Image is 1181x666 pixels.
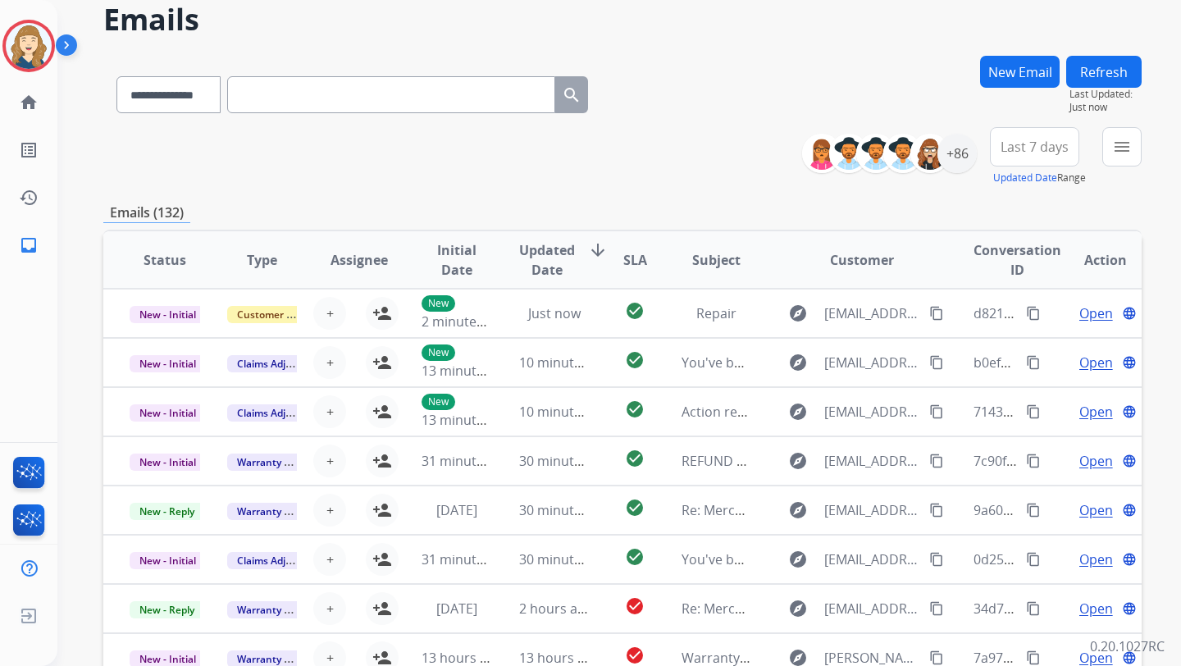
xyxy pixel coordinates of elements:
[103,203,190,223] p: Emails (132)
[788,550,808,569] mat-icon: explore
[422,411,517,429] span: 13 minutes ago
[326,500,334,520] span: +
[1079,353,1113,372] span: Open
[588,240,608,260] mat-icon: arrow_downward
[372,599,392,618] mat-icon: person_add
[929,355,944,370] mat-icon: content_copy
[422,295,455,312] p: New
[682,501,1028,519] span: Re: Merchant Escalation Notification for Request 658878
[436,501,477,519] span: [DATE]
[990,127,1079,166] button: Last 7 days
[623,250,647,270] span: SLA
[519,501,614,519] span: 30 minutes ago
[1026,355,1041,370] mat-icon: content_copy
[929,650,944,665] mat-icon: content_copy
[824,303,919,323] span: [EMAIL_ADDRESS][DOMAIN_NAME]
[1001,144,1069,150] span: Last 7 days
[372,500,392,520] mat-icon: person_add
[227,503,312,520] span: Warranty Ops
[326,303,334,323] span: +
[519,240,575,280] span: Updated Date
[519,354,614,372] span: 10 minutes ago
[788,500,808,520] mat-icon: explore
[929,503,944,518] mat-icon: content_copy
[682,452,1110,470] span: REFUND Update Contract ID: 3638585a-c5cc-4dac-a57e-f32ec9bd9b8c
[130,404,206,422] span: New - Initial
[1122,601,1137,616] mat-icon: language
[1069,88,1142,101] span: Last Updated:
[519,403,614,421] span: 10 minutes ago
[929,601,944,616] mat-icon: content_copy
[227,601,312,618] span: Warranty Ops
[19,140,39,160] mat-icon: list_alt
[1122,552,1137,567] mat-icon: language
[788,303,808,323] mat-icon: explore
[227,355,340,372] span: Claims Adjudication
[1026,552,1041,567] mat-icon: content_copy
[519,550,614,568] span: 30 minutes ago
[313,346,346,379] button: +
[6,23,52,69] img: avatar
[929,454,944,468] mat-icon: content_copy
[130,552,206,569] span: New - Initial
[1112,137,1132,157] mat-icon: menu
[422,344,455,361] p: New
[788,353,808,372] mat-icon: explore
[993,171,1057,185] button: Updated Date
[625,350,645,370] mat-icon: check_circle
[1069,101,1142,114] span: Just now
[993,171,1086,185] span: Range
[1122,454,1137,468] mat-icon: language
[824,550,919,569] span: [EMAIL_ADDRESS][DOMAIN_NAME]
[1122,650,1137,665] mat-icon: language
[372,402,392,422] mat-icon: person_add
[130,601,204,618] span: New - Reply
[326,550,334,569] span: +
[422,240,492,280] span: Initial Date
[824,599,919,618] span: [EMAIL_ADDRESS][DOMAIN_NAME]
[1079,599,1113,618] span: Open
[326,451,334,471] span: +
[980,56,1060,88] button: New Email
[313,592,346,625] button: +
[422,550,517,568] span: 31 minutes ago
[1079,402,1113,422] span: Open
[1026,650,1041,665] mat-icon: content_copy
[436,600,477,618] span: [DATE]
[625,399,645,419] mat-icon: check_circle
[19,93,39,112] mat-icon: home
[824,402,919,422] span: [EMAIL_ADDRESS][DOMAIN_NAME]
[929,552,944,567] mat-icon: content_copy
[830,250,894,270] span: Customer
[313,543,346,576] button: +
[227,552,340,569] span: Claims Adjudication
[1044,231,1142,289] th: Action
[227,306,334,323] span: Customer Support
[625,547,645,567] mat-icon: check_circle
[519,600,593,618] span: 2 hours ago
[625,645,645,665] mat-icon: check_circle
[372,550,392,569] mat-icon: person_add
[1026,306,1041,321] mat-icon: content_copy
[326,353,334,372] span: +
[1090,636,1165,656] p: 0.20.1027RC
[1066,56,1142,88] button: Refresh
[422,312,509,331] span: 2 minutes ago
[929,404,944,419] mat-icon: content_copy
[130,306,206,323] span: New - Initial
[625,498,645,518] mat-icon: check_circle
[1122,306,1137,321] mat-icon: language
[625,449,645,468] mat-icon: check_circle
[422,362,517,380] span: 13 minutes ago
[824,451,919,471] span: [EMAIL_ADDRESS][DOMAIN_NAME]
[326,402,334,422] span: +
[331,250,388,270] span: Assignee
[696,304,736,322] span: Repair
[562,85,581,105] mat-icon: search
[824,353,919,372] span: [EMAIL_ADDRESS][DOMAIN_NAME]
[519,452,614,470] span: 30 minutes ago
[788,402,808,422] mat-icon: explore
[1079,500,1113,520] span: Open
[1122,503,1137,518] mat-icon: language
[682,403,1030,421] span: Action required: Extend claim approved for replacement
